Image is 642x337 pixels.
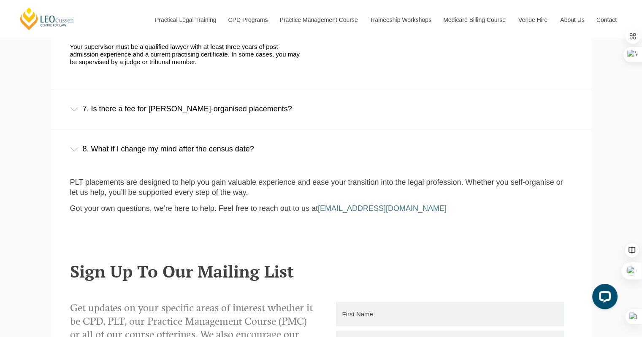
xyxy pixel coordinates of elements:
[70,178,563,196] span: PLT placements are designed to help you gain valuable experience and ease your transition into th...
[19,7,75,31] a: [PERSON_NAME] Centre for Law
[512,2,554,38] a: Venue Hire
[318,204,447,213] a: [EMAIL_ADDRESS][DOMAIN_NAME]
[363,2,437,38] a: Traineeship Workshops
[70,204,318,213] span: Got your own questions, we’re here to help. Feel free to reach out to us at
[70,43,300,65] span: Your supervisor must be a qualified lawyer with at least three years of post-admission experience...
[51,129,591,169] div: 8. What if I change my mind after the census date?
[274,2,363,38] a: Practice Management Course
[336,302,564,326] input: First Name
[437,2,512,38] a: Medicare Billing Course
[51,89,591,129] div: 7. Is there a fee for [PERSON_NAME]-organised placements?
[590,2,623,38] a: Contact
[70,262,572,280] h2: Sign Up To Our Mailing List
[222,2,273,38] a: CPD Programs
[585,280,621,316] iframe: LiveChat chat widget
[149,2,222,38] a: Practical Legal Training
[554,2,590,38] a: About Us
